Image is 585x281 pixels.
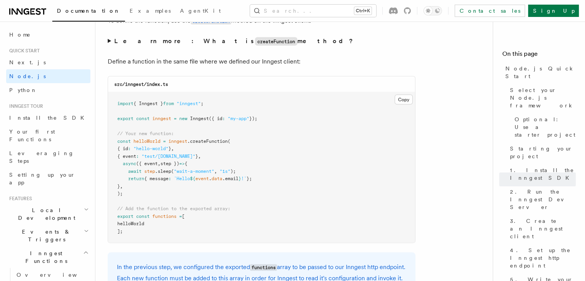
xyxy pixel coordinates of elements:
a: Starting your project [507,142,576,163]
span: => [179,161,185,166]
span: .email [222,176,238,181]
span: const [136,214,150,219]
span: { id [117,146,128,151]
span: "wait-a-moment" [174,169,214,174]
span: Events & Triggers [6,228,84,243]
button: Inngest Functions [6,246,90,268]
span: !` [241,176,247,181]
span: Node.js Quick Start [505,65,576,80]
span: Features [6,196,32,202]
span: Examples [130,8,171,14]
summary: Learn more: What iscreateFunctionmethod? [108,36,415,47]
span: = [163,139,166,144]
a: Your first Functions [6,125,90,146]
button: Events & Triggers [6,225,90,246]
span: { Inngest } [133,101,163,106]
span: ; [201,101,203,106]
a: 3. Create an Inngest client [507,214,576,243]
span: ( [171,169,174,174]
a: Examples [125,2,175,21]
a: Select your Node.js framework [507,83,576,112]
span: { message [144,176,168,181]
span: step [144,169,155,174]
span: 2. Run the Inngest Dev Server [510,188,576,211]
a: 1. Install the Inngest SDK [507,163,576,185]
span: ({ event [136,161,158,166]
span: Optional: Use a starter project [515,115,576,139]
strong: Learn more: What is method? [114,37,355,45]
span: ); [230,169,236,174]
span: Select your Node.js framework [510,86,576,109]
span: } [168,146,171,151]
span: step }) [160,161,179,166]
span: "1s" [220,169,230,174]
span: }); [249,116,257,121]
span: : [128,146,131,151]
span: .sleep [155,169,171,174]
h4: On this page [502,49,576,62]
span: ${ [190,176,195,181]
span: const [117,139,131,144]
span: event [195,176,209,181]
button: Toggle dark mode [423,6,442,15]
span: Documentation [57,8,120,14]
a: Setting up your app [6,168,90,189]
a: Install the SDK [6,111,90,125]
span: // Your new function: [117,131,174,136]
span: : [136,154,139,159]
span: "hello-world" [133,146,168,151]
span: } [195,154,198,159]
span: export [117,116,133,121]
span: await [128,169,142,174]
span: Inngest tour [6,103,43,109]
span: functions [152,214,177,219]
span: = [179,214,182,219]
span: : [222,116,225,121]
span: const [136,116,150,121]
span: , [198,154,201,159]
span: . [209,176,212,181]
span: { event [117,154,136,159]
a: Node.js Quick Start [502,62,576,83]
span: Inngest Functions [6,249,83,265]
kbd: Ctrl+K [354,7,372,15]
code: src/inngest/index.ts [114,82,168,87]
span: .createFunction [187,139,228,144]
span: } [117,184,120,189]
button: Copy [395,95,413,105]
a: 4. Set up the Inngest http endpoint [507,243,576,273]
span: [ [182,214,185,219]
span: Quick start [6,48,40,54]
span: = [174,116,177,121]
span: ( [228,139,230,144]
span: async [123,161,136,166]
span: 3. Create an Inngest client [510,217,576,240]
span: Setting up your app [9,172,75,186]
span: 1. Install the Inngest SDK [510,166,576,182]
span: ); [117,191,123,196]
code: functions [250,264,277,271]
span: Overview [17,272,96,278]
span: data [212,176,222,181]
code: createFunction [255,37,297,46]
a: 2. Run the Inngest Dev Server [507,185,576,214]
span: `Hello [174,176,190,181]
a: Documentation [52,2,125,22]
span: Next.js [9,59,46,65]
span: helloWorld [133,139,160,144]
span: "inngest" [177,101,201,106]
a: Contact sales [455,5,525,17]
span: Your first Functions [9,129,55,142]
button: Search...Ctrl+K [250,5,376,17]
span: helloWorld [117,221,144,226]
span: Install the SDK [9,115,89,121]
span: , [158,161,160,166]
span: , [171,146,174,151]
span: Node.js [9,73,46,79]
span: Starting your project [510,145,576,160]
span: , [214,169,217,174]
span: import [117,101,133,106]
a: Home [6,28,90,42]
span: Leveraging Steps [9,150,74,164]
button: Local Development [6,203,90,225]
